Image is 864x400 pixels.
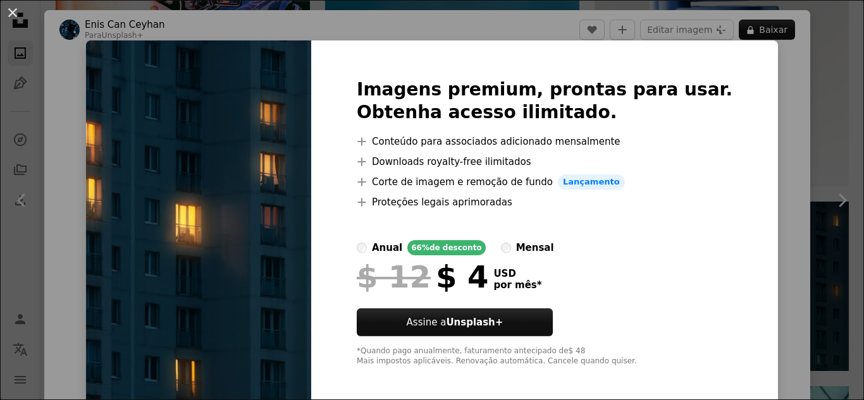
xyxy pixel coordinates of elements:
input: anual66%de desconto [357,243,367,253]
div: anual [372,240,402,255]
div: 66% de desconto [407,240,485,255]
div: $ 4 [357,260,488,293]
h2: Imagens premium, prontas para usar. Obtenha acesso ilimitado. [357,78,732,124]
li: Corte de imagem e remoção de fundo [357,174,732,190]
li: Proteções legais aprimoradas [357,195,732,210]
div: mensal [516,240,554,255]
span: por mês * [493,279,541,291]
span: $ 12 [357,260,431,293]
li: Conteúdo para associados adicionado mensalmente [357,134,732,149]
span: USD [493,268,541,279]
span: Lançamento [558,174,625,190]
strong: Unsplash+ [446,317,503,328]
button: Assine aUnsplash+ [357,308,553,336]
input: mensal [501,243,511,253]
li: Downloads royalty-free ilimitados [357,154,732,169]
div: *Quando pago anualmente, faturamento antecipado de $ 48 Mais impostos aplicáveis. Renovação autom... [357,346,732,367]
